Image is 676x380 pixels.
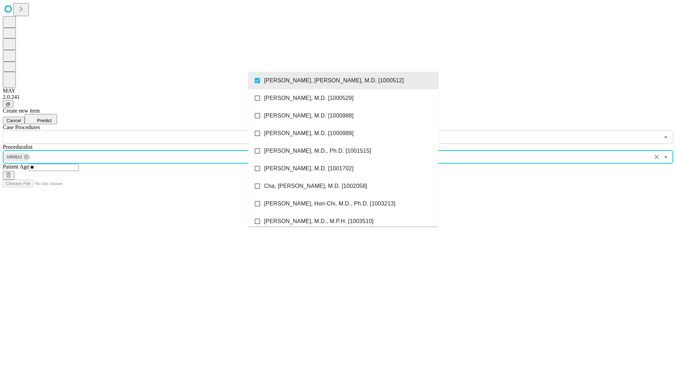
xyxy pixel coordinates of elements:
[3,100,13,108] button: @
[37,118,51,123] span: Predict
[3,164,29,170] span: Patient Age
[4,153,25,161] span: 1000512
[264,112,353,120] span: [PERSON_NAME], M.D. [1000988]
[264,94,353,102] span: [PERSON_NAME], M.D. [1000529]
[264,164,353,173] span: [PERSON_NAME], M.D. [1001702]
[661,152,671,162] button: Close
[661,132,671,142] button: Open
[3,88,673,94] div: MAY
[6,101,11,107] span: @
[3,144,32,150] span: Proceduralist
[264,147,371,155] span: [PERSON_NAME], M.D., Ph.D. [1001515]
[264,129,353,138] span: [PERSON_NAME], M.D. [1000989]
[264,217,374,226] span: [PERSON_NAME], M.D., M.P.H. [1003510]
[3,94,673,100] div: 2.0.241
[3,124,40,130] span: Scheduled Procedure
[3,108,40,114] span: Create new item
[264,182,367,190] span: Cha, [PERSON_NAME], M.D. [1002058]
[4,153,31,161] div: 1000512
[264,199,395,208] span: [PERSON_NAME], Hon-Chi, M.D., Ph.D. [1003213]
[25,114,57,124] button: Predict
[3,117,25,124] button: Cancel
[264,76,404,85] span: [PERSON_NAME], [PERSON_NAME], M.D. [1000512]
[652,152,662,162] button: Clear
[6,118,21,123] span: Cancel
